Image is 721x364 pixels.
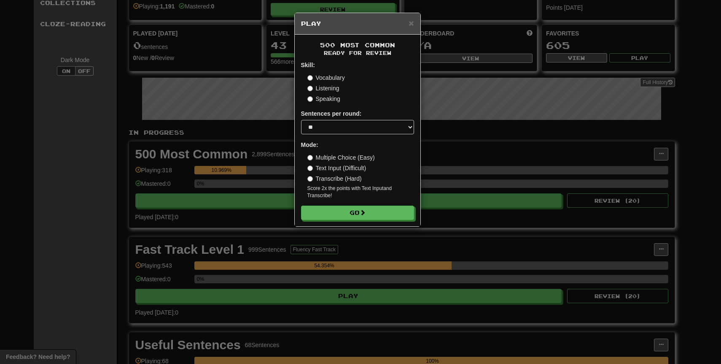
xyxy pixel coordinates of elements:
[301,19,414,28] h5: Play
[307,86,313,91] input: Listening
[409,19,414,27] button: Close
[301,62,315,68] strong: Skill:
[301,49,414,57] small: Ready for Review
[307,153,375,162] label: Multiple Choice (Easy)
[301,206,414,220] button: Go
[307,155,313,160] input: Multiple Choice (Easy)
[307,73,345,82] label: Vocabulary
[307,164,366,172] label: Text Input (Difficult)
[307,174,362,183] label: Transcribe (Hard)
[307,84,339,92] label: Listening
[301,109,362,118] label: Sentences per round:
[307,185,414,199] small: Score 2x the points with Text Input and Transcribe !
[307,176,313,182] input: Transcribe (Hard)
[307,75,313,81] input: Vocabulary
[307,95,340,103] label: Speaking
[307,96,313,102] input: Speaking
[320,41,395,49] span: 500 Most Common
[307,166,313,171] input: Text Input (Difficult)
[301,141,318,148] strong: Mode:
[409,18,414,28] span: ×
